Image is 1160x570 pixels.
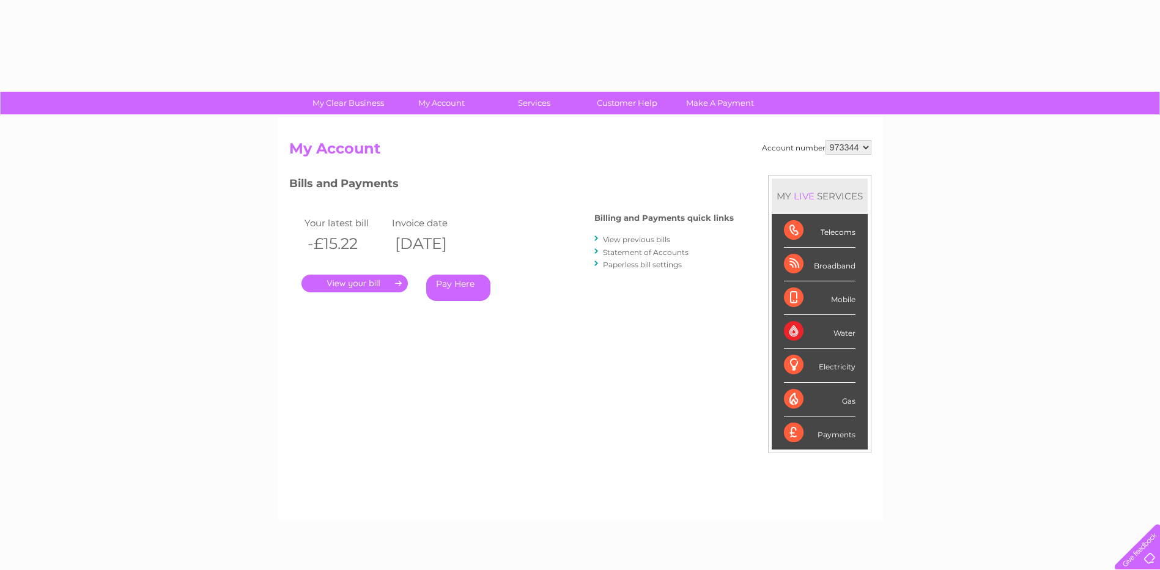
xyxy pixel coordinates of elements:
div: Broadband [784,248,855,281]
div: Water [784,315,855,349]
a: My Clear Business [298,92,399,114]
td: Your latest bill [301,215,390,231]
a: Paperless bill settings [603,260,682,269]
a: Services [484,92,585,114]
a: Customer Help [577,92,678,114]
a: Make A Payment [670,92,770,114]
div: Electricity [784,349,855,382]
h2: My Account [289,140,871,163]
div: Account number [762,140,871,155]
a: Pay Here [426,275,490,301]
div: MY SERVICES [772,179,868,213]
th: [DATE] [389,231,477,256]
div: Gas [784,383,855,416]
a: My Account [391,92,492,114]
a: View previous bills [603,235,670,244]
h3: Bills and Payments [289,175,734,196]
a: Statement of Accounts [603,248,689,257]
th: -£15.22 [301,231,390,256]
div: LIVE [791,190,817,202]
a: . [301,275,408,292]
div: Telecoms [784,214,855,248]
div: Payments [784,416,855,450]
div: Mobile [784,281,855,315]
td: Invoice date [389,215,477,231]
h4: Billing and Payments quick links [594,213,734,223]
